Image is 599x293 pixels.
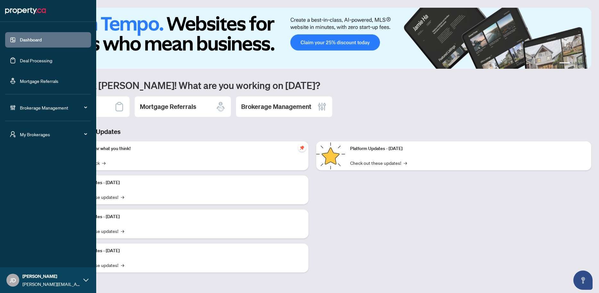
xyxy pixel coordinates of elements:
span: Brokerage Management [20,104,87,111]
button: 4 [582,62,585,65]
a: Dashboard [20,37,42,43]
p: Platform Updates - [DATE] [67,247,303,254]
span: → [102,159,105,166]
h2: Mortgage Referrals [140,102,196,111]
span: → [121,227,124,235]
p: Platform Updates - [DATE] [350,145,586,152]
a: Check out these updates!→ [350,159,407,166]
p: Platform Updates - [DATE] [67,213,303,220]
h2: Brokerage Management [241,102,311,111]
h1: Welcome back [PERSON_NAME]! What are you working on [DATE]? [33,79,591,91]
span: pushpin [298,144,306,152]
a: Deal Processing [20,58,52,63]
button: 3 [577,62,580,65]
img: Platform Updates - June 23, 2025 [316,141,345,170]
p: We want to hear what you think! [67,145,303,152]
img: Slide 0 [33,8,591,69]
span: JD [10,276,16,285]
span: My Brokerages [20,131,87,138]
p: Platform Updates - [DATE] [67,179,303,186]
img: logo [5,6,46,16]
button: Open asap [573,271,593,290]
button: 2 [572,62,575,65]
span: user-switch [10,131,16,138]
span: [PERSON_NAME] [22,273,80,280]
span: [PERSON_NAME][EMAIL_ADDRESS][PERSON_NAME][DOMAIN_NAME] [22,280,80,288]
span: → [121,193,124,200]
span: → [404,159,407,166]
span: → [121,262,124,269]
h3: Brokerage & Industry Updates [33,127,591,136]
button: 1 [559,62,569,65]
a: Mortgage Referrals [20,78,58,84]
